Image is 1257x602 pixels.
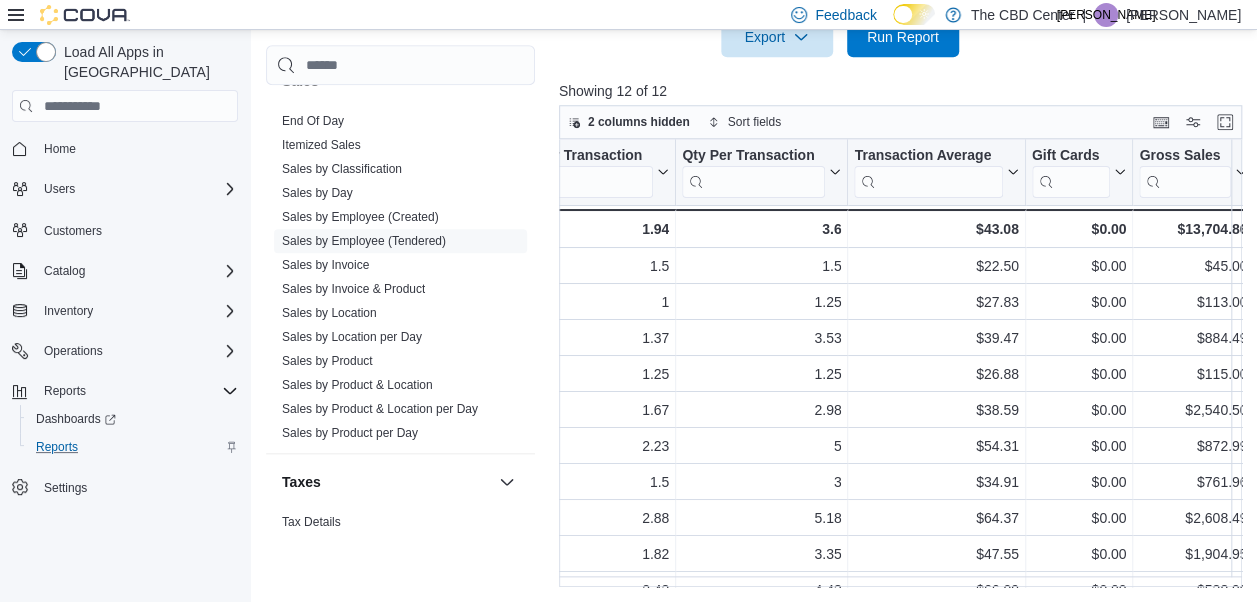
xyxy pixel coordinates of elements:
[1149,110,1173,134] button: Keyboard shortcuts
[1139,147,1231,166] div: Gross Sales
[36,217,238,242] span: Customers
[682,434,841,458] div: 5
[1031,506,1126,530] div: $0.00
[893,4,935,25] input: Dark Mode
[854,470,1018,494] div: $34.91
[1094,3,1118,27] div: Julianne Auer
[497,362,670,386] div: 1.25
[559,81,1249,101] p: Showing 12 of 12
[682,326,841,350] div: 3.53
[44,383,86,399] span: Reports
[682,147,825,198] div: Qty Per Transaction
[1139,470,1247,494] div: $761.96
[282,401,478,417] span: Sales by Product & Location per Day
[497,470,670,494] div: 1.5
[682,470,841,494] div: 3
[700,110,789,134] button: Sort fields
[682,506,841,530] div: 5.18
[36,136,238,161] span: Home
[282,354,373,368] a: Sales by Product
[36,379,238,403] span: Reports
[36,177,238,201] span: Users
[854,578,1018,602] div: $66.09
[1139,147,1231,198] div: Gross Sales
[4,473,246,502] button: Settings
[497,290,670,314] div: 1
[854,542,1018,566] div: $47.55
[682,254,841,278] div: 1.5
[4,257,246,285] button: Catalog
[36,259,93,283] button: Catalog
[1139,217,1247,241] div: $13,704.86
[282,472,491,492] button: Taxes
[4,134,246,163] button: Home
[282,258,369,272] a: Sales by Invoice
[282,305,377,321] span: Sales by Location
[282,137,361,153] span: Itemized Sales
[854,290,1018,314] div: $27.83
[12,126,238,554] nav: Complex example
[1181,110,1205,134] button: Display options
[497,434,670,458] div: 2.23
[282,257,369,273] span: Sales by Invoice
[1031,147,1126,198] button: Gift Cards
[721,17,833,57] button: Export
[1031,362,1126,386] div: $0.00
[854,506,1018,530] div: $64.37
[1126,3,1241,27] p: [PERSON_NAME]
[588,114,690,130] span: 2 columns hidden
[682,290,841,314] div: 1.25
[1031,326,1126,350] div: $0.00
[282,185,353,201] span: Sales by Day
[56,42,238,82] span: Load All Apps in [GEOGRAPHIC_DATA]
[282,113,344,129] span: End Of Day
[1031,147,1110,198] div: Gift Card Sales
[282,306,377,320] a: Sales by Location
[282,378,433,392] a: Sales by Product & Location
[36,339,238,363] span: Operations
[1213,110,1237,134] button: Enter fullscreen
[44,480,87,496] span: Settings
[1139,326,1247,350] div: $884.49
[682,147,825,166] div: Qty Per Transaction
[44,263,85,279] span: Catalog
[497,326,670,350] div: 1.37
[4,297,246,325] button: Inventory
[1139,147,1247,198] button: Gross Sales
[847,17,959,57] button: Run Report
[282,234,446,248] a: Sales by Employee (Tendered)
[282,426,418,440] a: Sales by Product per Day
[728,114,781,130] span: Sort fields
[1031,542,1126,566] div: $0.00
[282,329,422,345] span: Sales by Location per Day
[36,299,101,323] button: Inventory
[20,405,246,433] a: Dashboards
[282,282,425,296] a: Sales by Invoice & Product
[1139,578,1247,602] div: $538.99
[4,337,246,365] button: Operations
[44,141,76,157] span: Home
[682,362,841,386] div: 1.25
[682,147,841,198] button: Qty Per Transaction
[682,578,841,602] div: 4.43
[1031,578,1126,602] div: $0.00
[496,217,669,241] div: 1.94
[854,147,1018,198] button: Transaction Average
[36,411,116,427] span: Dashboards
[682,398,841,422] div: 2.98
[815,5,876,25] span: Feedback
[1139,290,1247,314] div: $113.00
[282,425,418,441] span: Sales by Product per Day
[36,475,238,500] span: Settings
[682,542,841,566] div: 3.35
[854,434,1018,458] div: $54.31
[1139,506,1247,530] div: $2,608.49
[1031,217,1126,241] div: $0.00
[854,217,1018,241] div: $43.08
[28,407,238,431] span: Dashboards
[36,137,84,161] a: Home
[1057,3,1156,27] span: [PERSON_NAME]
[266,109,535,453] div: Sales
[44,223,102,239] span: Customers
[282,186,353,200] a: Sales by Day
